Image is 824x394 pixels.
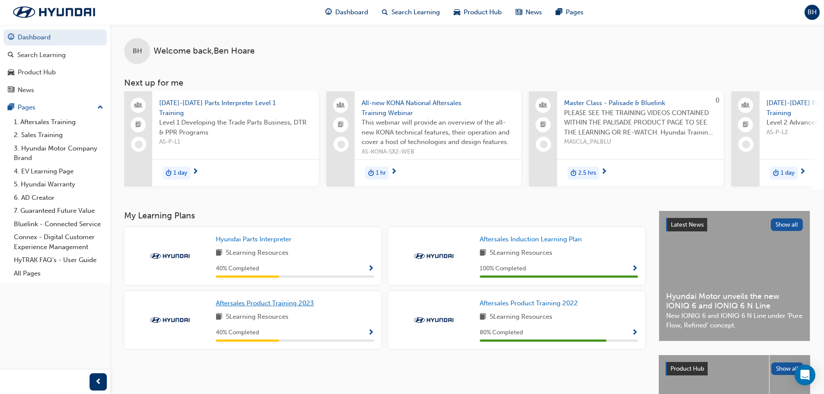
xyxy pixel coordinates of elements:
[8,34,14,42] span: guage-icon
[659,211,810,341] a: Latest NewsShow allHyundai Motor unveils the new IONIQ 6 and IONIQ 6 N LineNew IONIQ 6 and IONIQ ...
[490,312,552,323] span: 5 Learning Resources
[18,85,34,95] div: News
[564,98,717,108] span: Master Class - Palisade & Bluelink
[17,50,66,60] div: Search Learning
[8,104,14,112] span: pages-icon
[540,100,546,111] span: people-icon
[480,298,581,308] a: Aftersales Product Training 2022
[10,204,107,218] a: 7. Guaranteed Future Value
[566,7,584,17] span: Pages
[671,221,704,228] span: Latest News
[391,168,397,176] span: next-icon
[124,91,319,186] a: [DATE]-[DATE] Parts Interpreter Level 1 TrainingLevel 1 Developing the Trade Parts Business, DTR ...
[781,168,795,178] span: 1 day
[666,311,803,330] span: New IONIQ 6 and IONIQ 6 N Line under ‘Pure Flow, Refined’ concept.
[18,103,35,112] div: Pages
[480,264,526,274] span: 100 % Completed
[480,312,486,323] span: book-icon
[159,118,312,137] span: Level 1 Developing the Trade Parts Business, DTR & PPR Programs
[666,362,803,376] a: Product HubShow all
[327,91,521,186] a: All-new KONA National Aftersales Training WebinarThis webinar will provide an overview of the all...
[632,263,638,274] button: Show Progress
[771,218,803,231] button: Show all
[480,248,486,259] span: book-icon
[135,119,141,131] span: booktick-icon
[216,235,292,243] span: Hyundai Parts Interpreter
[318,3,375,21] a: guage-iconDashboard
[516,7,522,18] span: news-icon
[670,365,704,372] span: Product Hub
[8,69,14,77] span: car-icon
[771,362,804,375] button: Show all
[526,7,542,17] span: News
[795,365,815,385] div: Open Intercom Messenger
[666,291,803,311] span: Hyundai Motor unveils the new IONIQ 6 and IONIQ 6 N Line
[216,299,314,307] span: Aftersales Product Training 2023
[368,167,374,179] span: duration-icon
[464,7,502,17] span: Product Hub
[226,248,289,259] span: 5 Learning Resources
[8,86,14,94] span: news-icon
[192,168,199,176] span: next-icon
[135,141,143,148] span: learningRecordVerb_NONE-icon
[632,265,638,273] span: Show Progress
[226,312,289,323] span: 5 Learning Resources
[133,46,142,56] span: BH
[154,46,255,56] span: Welcome back , Ben Hoare
[159,98,312,118] span: [DATE]-[DATE] Parts Interpreter Level 1 Training
[447,3,509,21] a: car-iconProduct Hub
[10,142,107,165] a: 3. Hyundai Motor Company Brand
[216,328,259,338] span: 40 % Completed
[368,263,374,274] button: Show Progress
[368,265,374,273] span: Show Progress
[10,267,107,280] a: All Pages
[362,98,514,118] span: All-new KONA National Aftersales Training Webinar
[382,7,388,18] span: search-icon
[8,51,14,59] span: search-icon
[337,141,345,148] span: learningRecordVerb_NONE-icon
[549,3,590,21] a: pages-iconPages
[368,329,374,337] span: Show Progress
[10,231,107,253] a: Connex - Digital Customer Experience Management
[335,7,368,17] span: Dashboard
[4,3,104,21] img: Trak
[376,168,386,178] span: 1 hr
[146,316,194,324] img: Trak
[10,128,107,142] a: 2. Sales Training
[159,137,312,147] span: AS-P-L1
[632,327,638,338] button: Show Progress
[808,7,817,17] span: BH
[509,3,549,21] a: news-iconNews
[3,82,107,98] a: News
[480,328,523,338] span: 80 % Completed
[216,312,222,323] span: book-icon
[95,377,102,388] span: prev-icon
[742,141,750,148] span: learningRecordVerb_NONE-icon
[773,167,779,179] span: duration-icon
[368,327,374,338] button: Show Progress
[10,218,107,231] a: Bluelink - Connected Service
[216,234,295,244] a: Hyundai Parts Interpreter
[362,147,514,157] span: AS-KONA-SX2-WEB
[216,264,259,274] span: 40 % Completed
[391,7,440,17] span: Search Learning
[564,137,717,147] span: MASCLA_PALBLU
[480,235,582,243] span: Aftersales Induction Learning Plan
[480,299,578,307] span: Aftersales Product Training 2022
[632,329,638,337] span: Show Progress
[10,115,107,129] a: 1. Aftersales Training
[805,5,820,20] button: BH
[540,141,548,148] span: learningRecordVerb_NONE-icon
[410,252,458,260] img: Trak
[338,119,344,131] span: booktick-icon
[173,168,187,178] span: 1 day
[124,211,645,221] h3: My Learning Plans
[3,29,107,45] a: Dashboard
[325,7,332,18] span: guage-icon
[375,3,447,21] a: search-iconSearch Learning
[743,100,749,111] span: people-icon
[362,118,514,147] span: This webinar will provide an overview of the all-new KONA technical features, their operation and...
[556,7,562,18] span: pages-icon
[3,47,107,63] a: Search Learning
